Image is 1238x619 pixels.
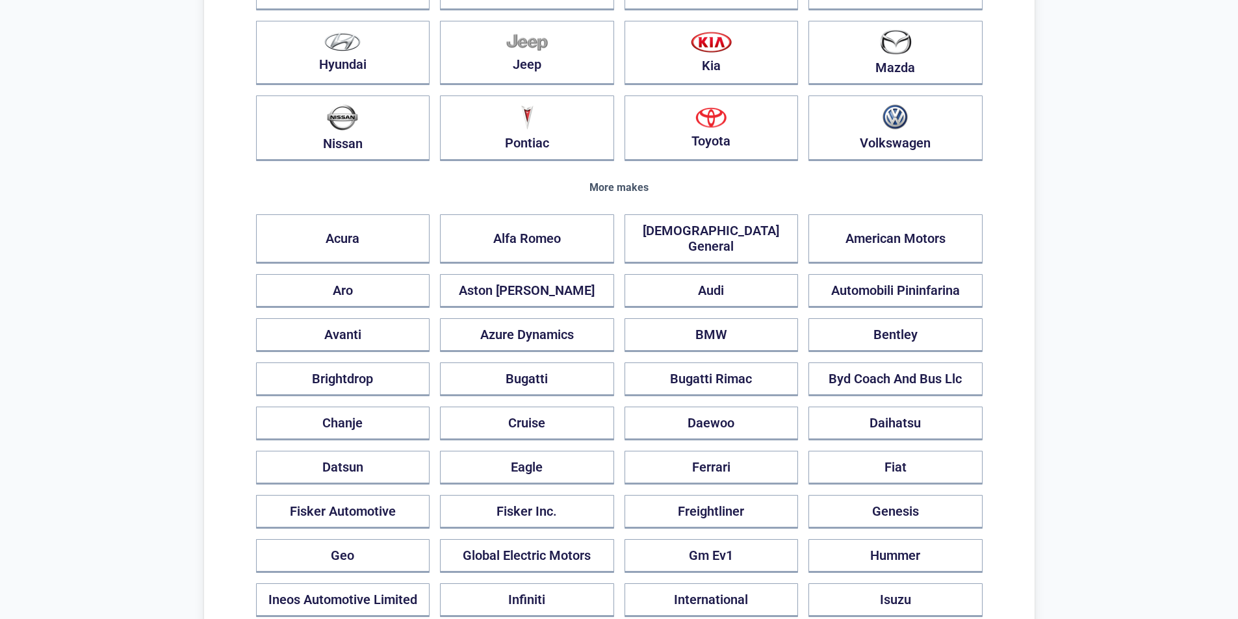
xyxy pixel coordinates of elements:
[440,318,614,352] button: Azure Dynamics
[440,362,614,396] button: Bugatti
[256,539,430,573] button: Geo
[625,362,799,396] button: Bugatti Rimac
[625,407,799,440] button: Daewoo
[808,407,983,440] button: Daihatsu
[808,318,983,352] button: Bentley
[440,214,614,264] button: Alfa Romeo
[625,95,799,161] button: Toyota
[808,539,983,573] button: Hummer
[256,451,430,485] button: Datsun
[440,451,614,485] button: Eagle
[440,539,614,573] button: Global Electric Motors
[256,95,430,161] button: Nissan
[808,362,983,396] button: Byd Coach And Bus Llc
[625,21,799,85] button: Kia
[808,21,983,85] button: Mazda
[440,21,614,85] button: Jeep
[808,214,983,264] button: American Motors
[808,95,983,161] button: Volkswagen
[256,362,430,396] button: Brightdrop
[625,451,799,485] button: Ferrari
[808,583,983,617] button: Isuzu
[808,274,983,308] button: Automobili Pininfarina
[625,318,799,352] button: BMW
[625,539,799,573] button: Gm Ev1
[625,583,799,617] button: International
[625,214,799,264] button: [DEMOGRAPHIC_DATA] General
[625,274,799,308] button: Audi
[440,495,614,529] button: Fisker Inc.
[256,495,430,529] button: Fisker Automotive
[256,318,430,352] button: Avanti
[808,451,983,485] button: Fiat
[256,214,430,264] button: Acura
[256,274,430,308] button: Aro
[625,495,799,529] button: Freightliner
[256,21,430,85] button: Hyundai
[808,495,983,529] button: Genesis
[256,182,983,194] div: More makes
[440,95,614,161] button: Pontiac
[440,274,614,308] button: Aston [PERSON_NAME]
[256,583,430,617] button: Ineos Automotive Limited
[256,407,430,440] button: Chanje
[440,583,614,617] button: Infiniti
[440,407,614,440] button: Cruise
